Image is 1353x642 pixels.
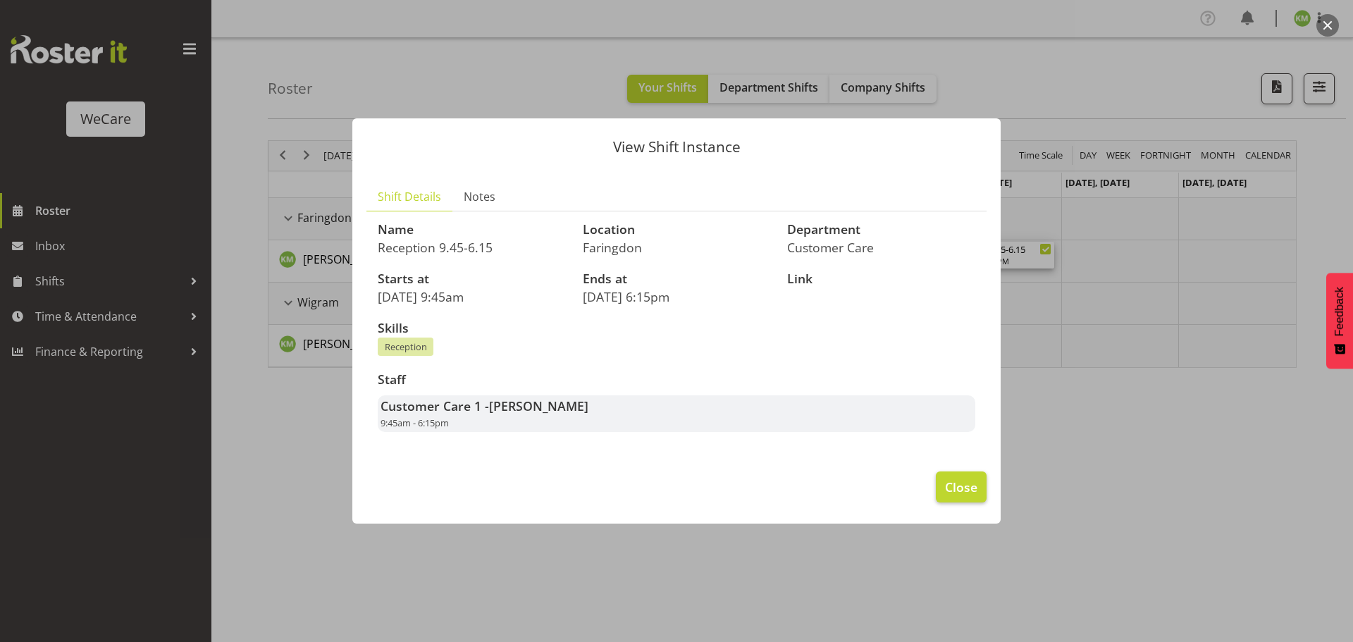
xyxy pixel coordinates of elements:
span: Feedback [1333,287,1346,336]
h3: Department [787,223,975,237]
p: View Shift Instance [366,140,987,154]
h3: Skills [378,321,975,335]
span: Notes [464,188,495,205]
button: Close [936,471,987,502]
p: [DATE] 6:15pm [583,289,771,304]
h3: Staff [378,373,975,387]
span: [PERSON_NAME] [489,397,588,414]
p: Customer Care [787,240,975,255]
p: Faringdon [583,240,771,255]
span: Close [945,478,977,496]
h3: Ends at [583,272,771,286]
span: Reception [385,340,427,354]
h3: Name [378,223,566,237]
p: [DATE] 9:45am [378,289,566,304]
span: 9:45am - 6:15pm [381,416,449,429]
span: Shift Details [378,188,441,205]
button: Feedback - Show survey [1326,273,1353,369]
strong: Customer Care 1 - [381,397,588,414]
h3: Starts at [378,272,566,286]
h3: Location [583,223,771,237]
h3: Link [787,272,975,286]
p: Reception 9.45-6.15 [378,240,566,255]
